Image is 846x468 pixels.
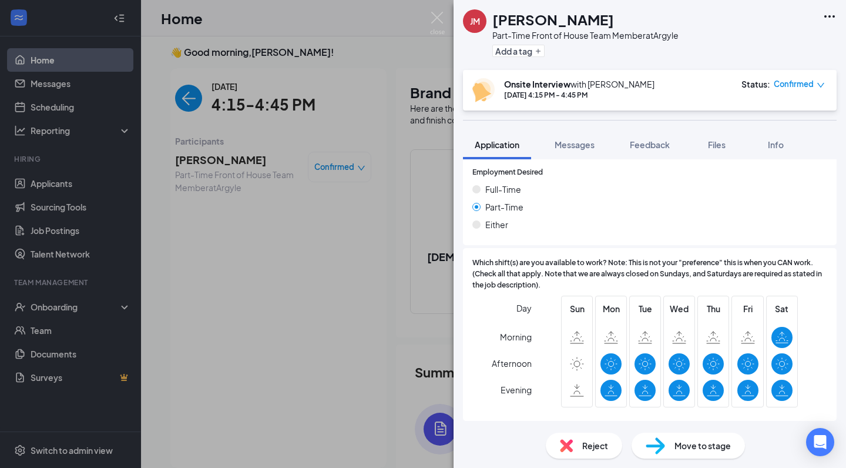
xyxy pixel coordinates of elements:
span: Reject [582,439,608,452]
span: Confirmed [774,78,814,90]
span: down [817,81,825,89]
span: Part-Time [485,200,523,213]
span: Full-Time [485,183,521,196]
span: Either [485,218,508,231]
span: Mon [600,302,622,315]
span: Day [516,302,532,315]
span: Fri [737,302,758,315]
span: Sat [771,302,793,315]
span: Sun [566,302,587,315]
button: PlusAdd a tag [492,45,545,57]
span: Application [475,139,519,150]
h1: [PERSON_NAME] [492,9,614,29]
span: Move to stage [674,439,731,452]
div: Status : [741,78,770,90]
span: Morning [500,326,532,347]
span: Files [708,139,726,150]
div: [DATE] 4:15 PM - 4:45 PM [504,90,654,100]
span: Wed [669,302,690,315]
span: Tue [634,302,656,315]
b: Onsite Interview [504,79,570,89]
span: Thu [703,302,724,315]
span: Evening [501,379,532,400]
div: Part-Time Front of House Team Member at Argyle [492,29,679,41]
span: Employment Desired [472,167,543,178]
span: Info [768,139,784,150]
svg: Plus [535,48,542,55]
span: Which shift(s) are you available to work? Note: This is not your "preference" this is when you CA... [472,258,827,291]
div: Open Intercom Messenger [806,428,834,456]
svg: Ellipses [822,9,837,24]
span: Messages [555,139,595,150]
span: Afternoon [492,353,532,374]
div: with [PERSON_NAME] [504,78,654,90]
div: JM [470,15,480,27]
span: Feedback [630,139,670,150]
